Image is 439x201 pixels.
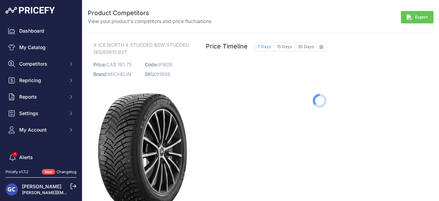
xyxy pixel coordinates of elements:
span: Code: [145,62,158,67]
span: Repricing [19,77,64,84]
p: CA$ 161.75 [93,60,141,69]
span: SKU: [145,71,156,77]
a: Dashboard [5,25,76,37]
button: 30 Days [295,42,317,51]
span: Settings [19,110,64,117]
a: [PERSON_NAME] [22,183,61,189]
a: My Catalog [5,41,76,54]
nav: Sidebar [5,25,76,190]
button: 15 Days [274,42,295,51]
a: [PERSON_NAME][EMAIL_ADDRESS][PERSON_NAME][DOMAIN_NAME] [22,190,162,195]
span: New [42,169,55,175]
span: Brand: [93,71,108,77]
button: 7 Days [254,42,274,51]
span: X ICE NORTH 4 STUDDED BSW STUDDED 185/65R15 92T [93,41,189,56]
h2: Price Timeline [206,42,248,51]
a: Alerts [5,151,76,164]
span: Price: [93,62,106,67]
p: 91608 [145,60,192,69]
h2: Product Competitors [88,8,211,18]
span: My Account [19,126,64,133]
span: Reports [19,93,64,100]
button: Competitors [5,58,76,70]
span: Competitors [19,60,64,67]
p: View your product's competitors and price fluctuations [88,18,211,25]
button: Reports [5,91,76,103]
p: MICHELIN [93,69,141,79]
button: Export [401,11,434,23]
div: Pricefy v1.7.2 [5,169,28,175]
button: Repricing [5,74,76,87]
a: Changelog [57,169,76,174]
img: Pricefy Logo [5,7,55,14]
button: Settings [5,107,76,120]
button: My Account [5,124,76,136]
p: 91608 [145,69,192,79]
